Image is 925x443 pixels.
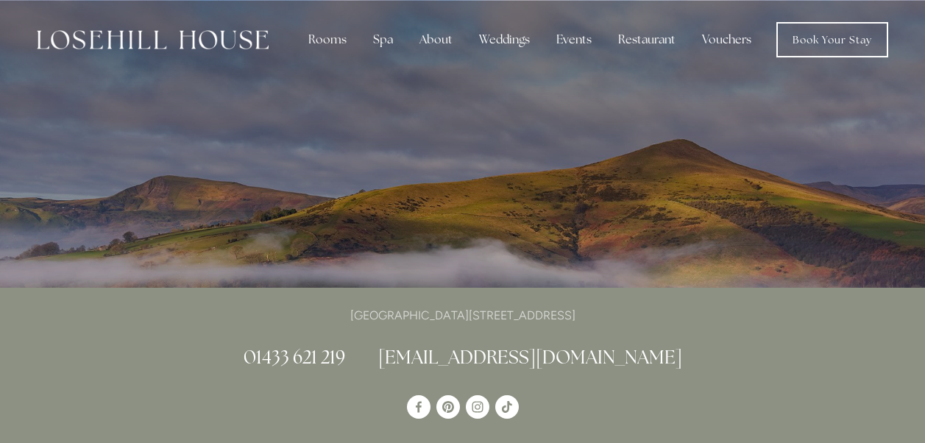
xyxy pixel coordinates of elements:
div: Spa [361,25,405,54]
div: About [408,25,464,54]
a: Vouchers [690,25,763,54]
div: Events [545,25,603,54]
a: [EMAIL_ADDRESS][DOMAIN_NAME] [378,345,682,369]
a: Instagram [466,395,489,419]
p: [GEOGRAPHIC_DATA][STREET_ADDRESS] [111,305,815,325]
a: Book Your Stay [776,22,888,57]
div: Restaurant [606,25,687,54]
div: Weddings [467,25,542,54]
img: Losehill House [37,30,269,49]
a: Losehill House Hotel & Spa [407,395,430,419]
a: Pinterest [436,395,460,419]
div: Rooms [297,25,358,54]
a: TikTok [495,395,519,419]
a: 01433 621 219 [244,345,345,369]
